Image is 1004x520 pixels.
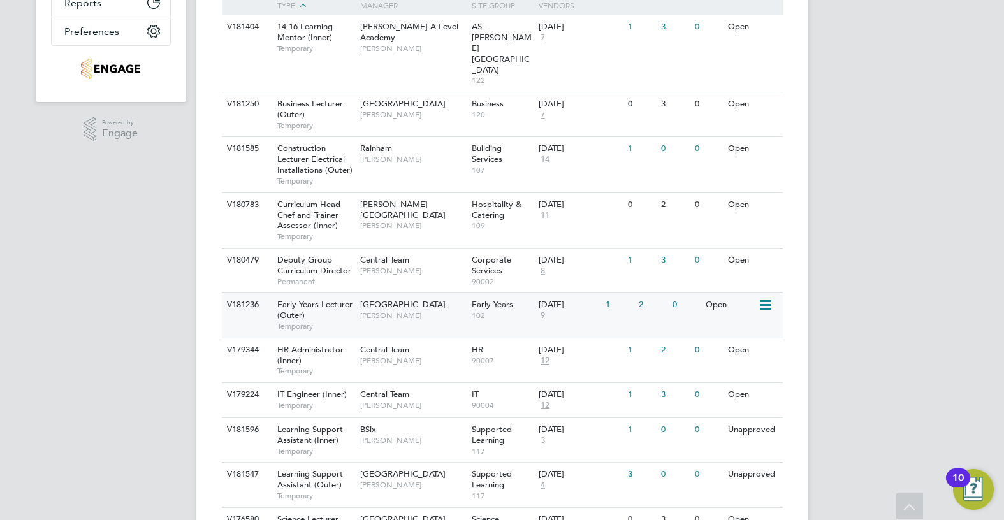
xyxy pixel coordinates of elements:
span: 117 [472,446,532,456]
div: 0 [692,463,725,486]
div: [DATE] [539,22,622,32]
div: Open [725,193,780,217]
span: Construction Lecturer Electrical Installations (Outer) [277,143,353,175]
div: 1 [625,137,658,161]
span: 9 [539,310,547,321]
span: Central Team [360,344,409,355]
div: [DATE] [539,199,622,210]
div: V181585 [224,137,268,161]
div: 0 [692,249,725,272]
div: [DATE] [539,389,622,400]
div: [DATE] [539,255,622,266]
div: 0 [692,383,725,407]
span: 102 [472,310,532,321]
span: 90002 [472,277,532,287]
span: HR [472,344,483,355]
div: [DATE] [539,469,622,480]
span: Engage [102,128,138,139]
div: 3 [625,463,658,486]
div: V180783 [224,193,268,217]
span: Central Team [360,254,409,265]
span: [PERSON_NAME] [360,266,465,276]
div: V181547 [224,463,268,486]
span: Deputy Group Curriculum Director [277,254,351,276]
span: Rainham [360,143,392,154]
div: 0 [658,463,691,486]
span: IT Engineer (Inner) [277,389,347,400]
div: Unapproved [725,463,780,486]
span: [GEOGRAPHIC_DATA] [360,299,446,310]
div: 0 [625,92,658,116]
span: Temporary [277,446,354,456]
span: 120 [472,110,532,120]
span: [PERSON_NAME] [360,480,465,490]
div: V181404 [224,15,268,39]
span: [PERSON_NAME] [360,400,465,410]
div: V179344 [224,338,268,362]
span: BSix [360,424,376,435]
span: Temporary [277,120,354,131]
div: V181596 [224,418,268,442]
span: Supported Learning [472,424,512,445]
span: Hospitality & Catering [472,199,521,220]
div: [DATE] [539,300,599,310]
div: 1 [625,338,658,362]
span: 4 [539,480,547,491]
div: 3 [658,92,691,116]
div: 2 [658,193,691,217]
div: 1 [625,249,658,272]
div: 0 [692,92,725,116]
span: Early Years Lecturer (Outer) [277,299,353,321]
span: [PERSON_NAME] [360,220,465,231]
span: 117 [472,491,532,501]
div: 0 [692,137,725,161]
span: Building Services [472,143,502,164]
span: Business [472,98,504,109]
button: Open Resource Center, 10 new notifications [953,469,994,510]
span: Early Years [472,299,513,310]
div: Open [725,383,780,407]
span: 107 [472,165,532,175]
span: 122 [472,75,532,85]
button: Preferences [52,17,170,45]
div: 1 [625,418,658,442]
span: Preferences [64,25,119,38]
div: 10 [952,478,964,495]
a: Go to home page [51,59,171,79]
div: 1 [625,15,658,39]
span: Central Team [360,389,409,400]
span: Supported Learning [472,468,512,490]
span: [PERSON_NAME] [360,154,465,164]
span: Curriculum Head Chef and Trainer Assessor (Inner) [277,199,340,231]
span: 11 [539,210,551,221]
a: Powered byEngage [84,117,138,141]
div: 0 [658,137,691,161]
span: [PERSON_NAME] [360,435,465,445]
span: HR Administrator (Inner) [277,344,344,366]
span: Corporate Services [472,254,511,276]
div: Open [702,293,758,317]
span: [PERSON_NAME] [360,110,465,120]
span: Powered by [102,117,138,128]
div: 0 [658,418,691,442]
span: 12 [539,400,551,411]
span: Temporary [277,366,354,376]
span: 12 [539,356,551,366]
div: V181236 [224,293,268,317]
span: AS - [PERSON_NAME][GEOGRAPHIC_DATA] [472,21,532,75]
span: Temporary [277,491,354,501]
div: 0 [692,193,725,217]
span: 7 [539,32,547,43]
span: 7 [539,110,547,120]
span: [GEOGRAPHIC_DATA] [360,98,446,109]
div: Open [725,338,780,362]
div: Open [725,15,780,39]
span: 3 [539,435,547,446]
span: Temporary [277,321,354,331]
div: V180479 [224,249,268,272]
span: Business Lecturer (Outer) [277,98,343,120]
div: [DATE] [539,99,622,110]
span: 8 [539,266,547,277]
span: [PERSON_NAME] [360,356,465,366]
img: jambo-logo-retina.png [81,59,140,79]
